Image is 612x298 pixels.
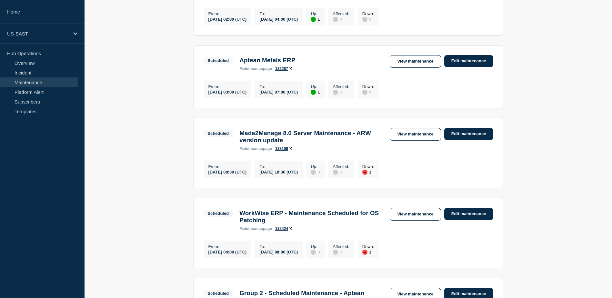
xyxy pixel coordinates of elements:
div: Scheduled [208,58,229,63]
p: page [239,66,272,71]
a: 132287 [275,66,292,71]
div: 0 [311,169,320,175]
div: disabled [362,90,367,95]
div: disabled [333,250,338,255]
div: [DATE] 08:30 (UTC) [208,169,247,174]
div: disabled [311,250,316,255]
div: 0 [333,16,349,22]
p: Up : [311,244,320,249]
p: To : [259,244,298,249]
div: [DATE] 08:00 (UTC) [259,249,298,254]
a: View maintenance [390,55,441,68]
div: [DATE] 03:00 (UTC) [208,89,247,94]
span: maintenance [239,146,263,151]
p: Down : [362,11,374,16]
h3: WorkWise ERP - Maintenance Scheduled for OS Patching [239,210,383,224]
div: [DATE] 02:00 (UTC) [208,16,247,22]
p: Down : [362,84,374,89]
div: disabled [333,17,338,22]
div: 1 [362,169,374,175]
div: [DATE] 10:30 (UTC) [259,169,298,174]
a: View maintenance [390,208,441,221]
p: Down : [362,244,374,249]
div: Scheduled [208,131,229,136]
div: disabled [333,90,338,95]
div: 0 [333,89,349,95]
p: Affected : [333,84,349,89]
p: Down : [362,164,374,169]
p: To : [259,164,298,169]
p: Up : [311,84,320,89]
div: up [311,90,316,95]
div: [DATE] 04:00 (UTC) [259,16,298,22]
p: Affected : [333,11,349,16]
p: Up : [311,164,320,169]
p: To : [259,11,298,16]
p: From : [208,164,247,169]
div: 1 [311,16,320,22]
h3: Made2Manage 8.0 Server Maintenance - ARW version update [239,130,383,144]
a: Edit maintenance [444,128,493,140]
div: up [311,17,316,22]
p: US-EAST [7,31,69,36]
p: From : [208,84,247,89]
div: 0 [333,169,349,175]
p: Affected : [333,164,349,169]
p: Affected : [333,244,349,249]
div: disabled [362,17,367,22]
div: down [362,250,367,255]
a: 133109 [275,146,292,151]
span: maintenance [239,226,263,231]
p: page [239,226,272,231]
a: View maintenance [390,128,441,141]
span: maintenance [239,66,263,71]
div: [DATE] 04:00 (UTC) [208,249,247,254]
div: disabled [333,170,338,175]
p: Up : [311,11,320,16]
div: 0 [362,16,374,22]
div: Scheduled [208,211,229,216]
div: disabled [311,170,316,175]
div: 1 [311,89,320,95]
p: page [239,146,272,151]
div: down [362,170,367,175]
a: Edit maintenance [444,55,493,67]
div: Scheduled [208,291,229,296]
div: 0 [333,249,349,255]
p: From : [208,11,247,16]
p: To : [259,84,298,89]
a: Edit maintenance [444,208,493,220]
p: From : [208,244,247,249]
a: 132424 [275,226,292,231]
div: [DATE] 07:00 (UTC) [259,89,298,94]
div: 0 [362,89,374,95]
div: 0 [311,249,320,255]
h3: Aptean Metals ERP [239,57,295,64]
div: 1 [362,249,374,255]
